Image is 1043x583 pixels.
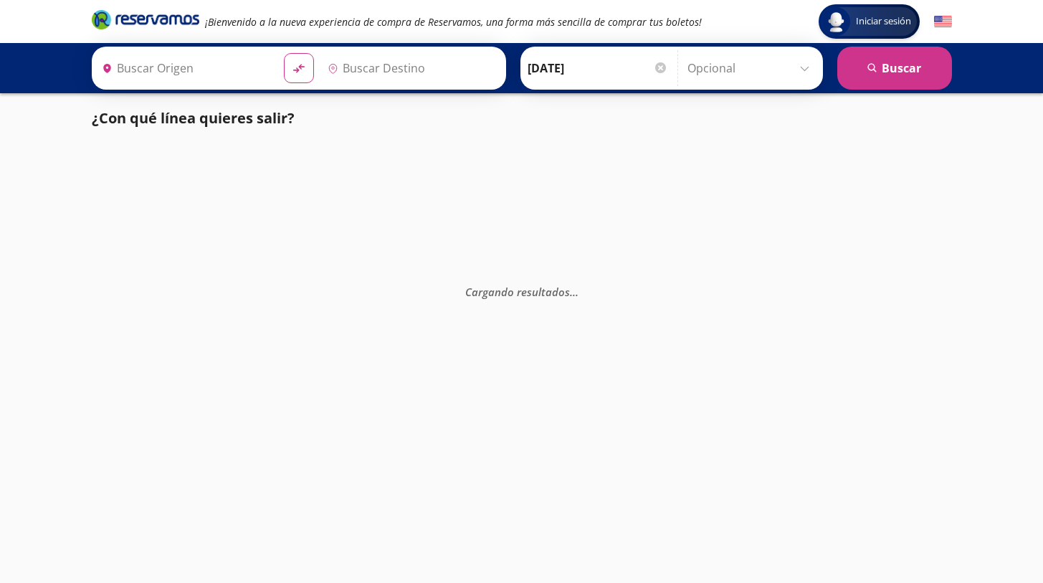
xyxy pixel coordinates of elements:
input: Buscar Destino [322,50,498,86]
input: Elegir Fecha [528,50,668,86]
input: Opcional [687,50,816,86]
i: Brand Logo [92,9,199,30]
em: ¡Bienvenido a la nueva experiencia de compra de Reservamos, una forma más sencilla de comprar tus... [205,15,702,29]
span: . [576,284,578,298]
input: Buscar Origen [96,50,272,86]
span: Iniciar sesión [850,14,917,29]
p: ¿Con qué línea quieres salir? [92,108,295,129]
em: Cargando resultados [465,284,578,298]
button: Buscar [837,47,952,90]
span: . [570,284,573,298]
a: Brand Logo [92,9,199,34]
span: . [573,284,576,298]
button: English [934,13,952,31]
